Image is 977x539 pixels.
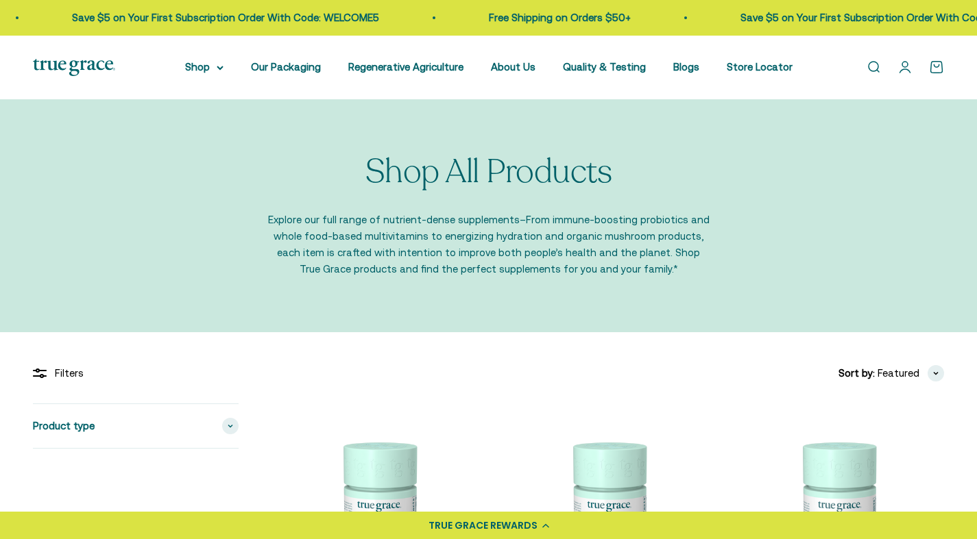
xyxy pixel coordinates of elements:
a: Our Packaging [251,61,321,73]
a: About Us [491,61,535,73]
div: Filters [33,365,239,381]
summary: Shop [185,59,224,75]
a: Quality & Testing [563,61,646,73]
span: Featured [878,365,919,381]
span: Sort by: [839,365,875,381]
p: Save $5 on Your First Subscription Order With Code: WELCOME5 [72,10,379,26]
a: Free Shipping on Orders $50+ [489,12,631,23]
p: Explore our full range of nutrient-dense supplements–From immune-boosting probiotics and whole fo... [266,212,712,277]
a: Store Locator [727,61,793,73]
div: TRUE GRACE REWARDS [429,518,538,533]
a: Regenerative Agriculture [348,61,463,73]
span: Product type [33,418,95,434]
button: Featured [878,365,944,381]
a: Blogs [673,61,699,73]
p: Shop All Products [365,154,612,190]
summary: Product type [33,404,239,448]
